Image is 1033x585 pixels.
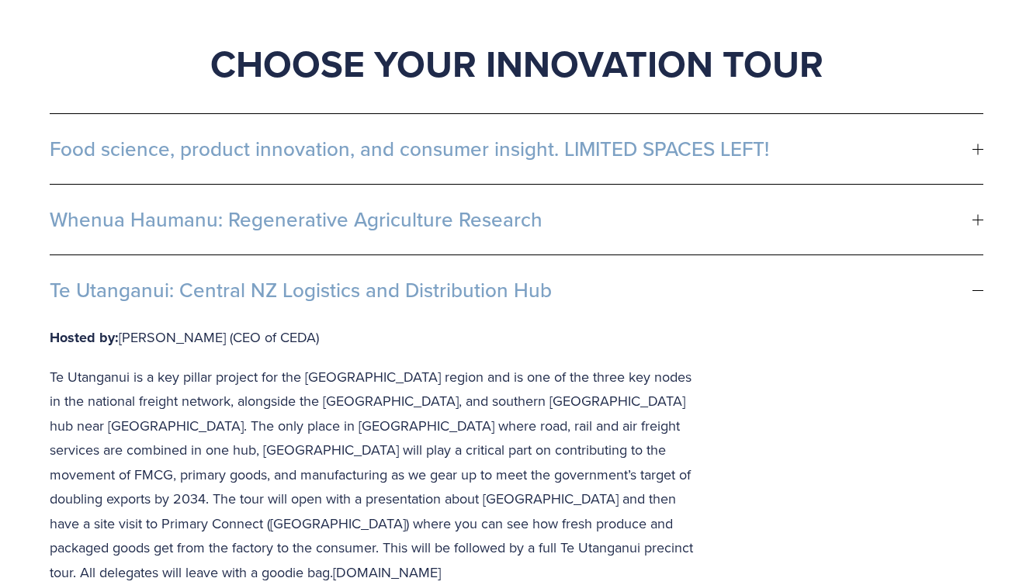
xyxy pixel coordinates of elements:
[333,562,441,582] a: [DOMAIN_NAME]
[50,365,703,585] p: Te Utanganui is a key pillar project for the [GEOGRAPHIC_DATA] region and is one of the three key...
[50,255,983,325] button: Te Utanganui: Central NZ Logistics and Distribution Hub
[50,327,119,348] strong: Hosted by:
[50,325,703,351] p: [PERSON_NAME] (CEO of CEDA)
[50,185,983,254] button: Whenua Haumanu: Regenerative Agriculture Research
[50,40,983,87] h1: Choose Your Innovation Tour
[50,137,972,161] span: Food science, product innovation, and consumer insight. LIMITED SPACES LEFT!
[50,114,983,184] button: Food science, product innovation, and consumer insight. LIMITED SPACES LEFT!
[50,279,972,302] span: Te Utanganui: Central NZ Logistics and Distribution Hub
[50,208,972,231] span: Whenua Haumanu: Regenerative Agriculture Research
